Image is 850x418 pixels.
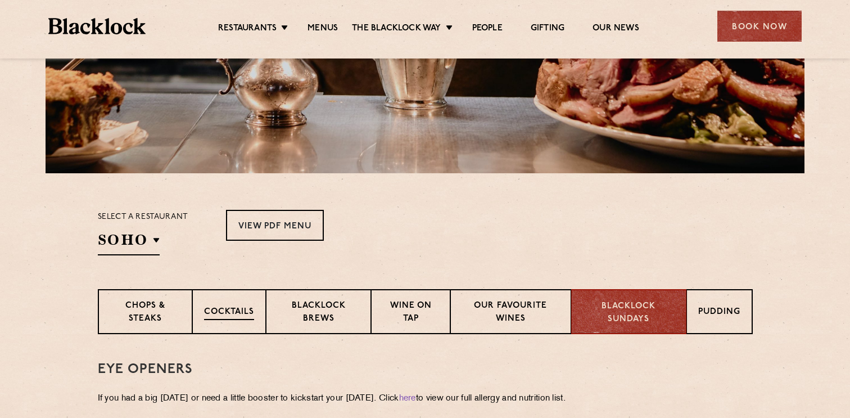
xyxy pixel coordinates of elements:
[98,210,188,224] p: Select a restaurant
[717,11,802,42] div: Book Now
[698,306,740,320] p: Pudding
[218,23,277,35] a: Restaurants
[278,300,360,326] p: Blacklock Brews
[531,23,564,35] a: Gifting
[462,300,559,326] p: Our favourite wines
[399,394,416,403] a: here
[226,210,324,241] a: View PDF Menu
[204,306,254,320] p: Cocktails
[383,300,438,326] p: Wine on Tap
[98,362,753,377] h3: Eye openers
[98,391,753,407] p: If you had a big [DATE] or need a little booster to kickstart your [DATE]. Click to view our full...
[583,300,674,326] p: Blacklock Sundays
[110,300,180,326] p: Chops & Steaks
[48,18,146,34] img: BL_Textured_Logo-footer-cropped.svg
[352,23,441,35] a: The Blacklock Way
[593,23,639,35] a: Our News
[98,230,160,255] h2: SOHO
[472,23,503,35] a: People
[308,23,338,35] a: Menus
